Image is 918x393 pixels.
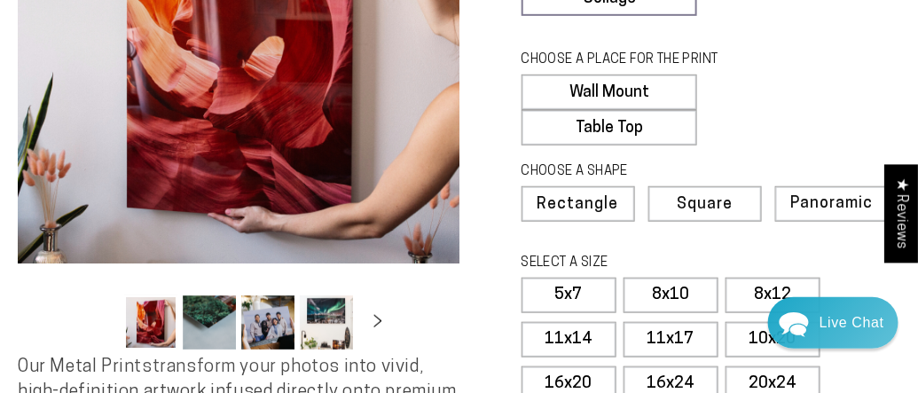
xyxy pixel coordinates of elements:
[80,303,119,342] button: Slide left
[884,164,918,263] div: Click to open Judge.me floating reviews tab
[726,278,820,313] label: 8x12
[726,322,820,358] label: 10x20
[624,322,718,358] label: 11x17
[241,295,294,350] button: Load image 3 in gallery view
[300,295,353,350] button: Load image 4 in gallery view
[522,278,616,313] label: 5x7
[522,51,742,70] legend: CHOOSE A PLACE FOR THE PRINT
[522,75,698,110] label: Wall Mount
[624,278,718,313] label: 8x10
[358,303,397,342] button: Slide right
[790,195,873,212] span: Panoramic
[522,254,742,273] legend: SELECT A SIZE
[183,295,236,350] button: Load image 2 in gallery view
[537,197,619,213] span: Rectangle
[522,162,742,182] legend: CHOOSE A SHAPE
[677,197,733,213] span: Square
[768,297,898,349] div: Chat widget toggle
[820,297,884,349] div: Contact Us Directly
[124,295,177,350] button: Load image 1 in gallery view
[522,110,698,145] label: Table Top
[522,322,616,358] label: 11x14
